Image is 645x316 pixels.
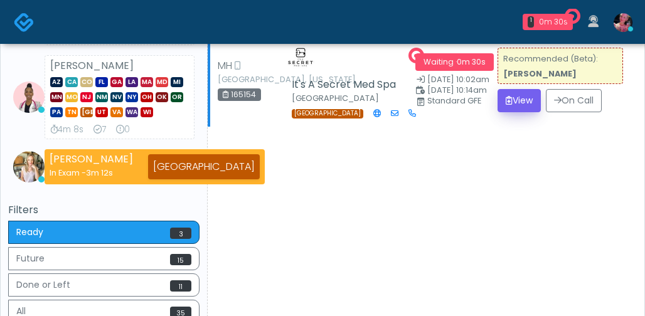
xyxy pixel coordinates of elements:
[156,92,168,102] span: OK
[65,107,78,117] span: TN
[170,280,191,292] span: 11
[528,16,534,28] div: 1
[218,76,287,83] small: [GEOGRAPHIC_DATA], [US_STATE]
[8,204,200,216] h5: Filters
[546,89,602,112] button: On Call
[292,79,402,90] h5: It's A Secret Med Spa
[8,247,200,270] button: Future15
[539,16,568,28] div: 0m 30s
[415,76,482,84] small: Date Created
[80,92,93,102] span: NJ
[65,92,78,102] span: MO
[170,254,191,265] span: 15
[110,92,123,102] span: NV
[10,5,48,43] button: Open LiveChat chat widget
[95,107,108,117] span: UT
[415,53,494,71] span: Waiting ·
[156,77,168,87] span: MD
[50,92,63,102] span: MN
[110,77,123,87] span: GA
[116,124,130,136] div: Extended Exams
[292,109,363,118] span: [GEOGRAPHIC_DATA]
[170,228,191,239] span: 3
[13,151,45,182] img: Cameron Ellis
[86,167,113,178] span: 3m 12s
[614,13,632,32] img: Lindsey Morgan
[13,82,45,113] img: Janaira Villalobos
[93,124,106,136] div: Exams Completed
[125,92,138,102] span: NY
[80,77,93,87] span: CO
[218,88,261,101] div: 165154
[457,56,486,67] span: 0m 30s
[415,87,482,95] small: Scheduled Time
[50,152,133,166] strong: [PERSON_NAME]
[80,107,93,117] span: [GEOGRAPHIC_DATA]
[218,58,232,73] span: MH
[125,77,138,87] span: LA
[125,107,138,117] span: WA
[427,74,489,85] span: [DATE] 10:02am
[50,167,133,179] div: In Exam -
[50,107,63,117] span: PA
[141,77,153,87] span: MA
[503,68,577,79] strong: [PERSON_NAME]
[50,77,63,87] span: AZ
[8,221,200,244] button: Ready3
[427,85,487,95] span: [DATE] 10:14am
[50,58,134,73] strong: [PERSON_NAME]
[95,92,108,102] span: NM
[427,97,494,105] div: Standard GFE
[171,92,183,102] span: OR
[503,53,598,79] small: Recommended (Beta):
[50,124,83,136] div: Average Review Time
[65,77,78,87] span: CA
[141,107,153,117] span: WI
[148,154,260,179] div: [GEOGRAPHIC_DATA]
[408,108,416,119] a: Call via 8x8
[285,41,316,72] img: Amanda Creel
[171,77,183,87] span: MI
[110,107,123,117] span: VA
[95,77,108,87] span: FL
[292,93,379,103] small: [GEOGRAPHIC_DATA]
[498,89,541,112] button: View
[515,9,580,35] a: 1 0m 30s
[8,273,200,297] button: Done or Left11
[141,92,153,102] span: OH
[14,12,35,33] img: Docovia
